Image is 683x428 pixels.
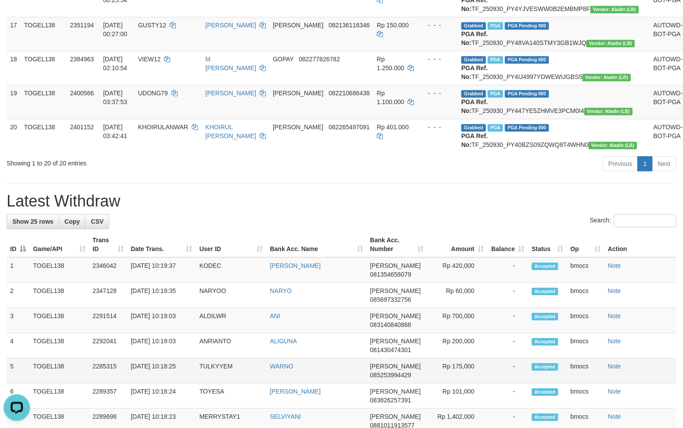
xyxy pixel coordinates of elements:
span: CSV [91,218,104,225]
b: PGA Ref. No: [461,132,488,148]
span: [PERSON_NAME] [370,388,421,395]
label: Search: [590,214,676,227]
span: Copy 082277826782 to clipboard [299,56,340,63]
div: - - - [421,123,454,131]
span: Copy 082210686438 to clipboard [329,90,370,97]
span: Accepted [532,313,558,320]
span: Copy 085253994429 to clipboard [370,372,411,379]
td: TOGEL138 [21,119,67,153]
span: PGA Pending [505,22,549,30]
td: 2347128 [89,283,127,308]
td: - [488,257,528,283]
td: - [488,283,528,308]
th: Bank Acc. Number: activate to sort column ascending [367,232,427,257]
b: PGA Ref. No: [461,30,488,46]
span: Copy 082136116346 to clipboard [329,22,370,29]
span: [PERSON_NAME] [273,22,323,29]
a: Note [608,338,621,345]
td: bmocs [567,257,605,283]
span: KHOIRULANWAR [138,124,188,131]
span: Rp 150.000 [377,22,408,29]
td: - [488,358,528,383]
a: Previous [603,156,638,171]
span: Grabbed [461,22,486,30]
span: 2401152 [70,124,94,131]
a: [PERSON_NAME] [205,90,256,97]
a: Note [608,388,621,395]
td: [DATE] 10:19:37 [127,257,196,283]
span: Vendor URL: https://dashboard.q2checkout.com/secure [586,40,635,47]
span: [PERSON_NAME] [370,363,421,370]
td: 17 [7,17,21,51]
th: Amount: activate to sort column ascending [427,232,488,257]
a: ALIGUNA [270,338,297,345]
td: [DATE] 10:19:03 [127,333,196,358]
td: 2346042 [89,257,127,283]
span: [DATE] 02:10:54 [103,56,127,71]
td: Rp 200,000 [427,333,488,358]
span: UDONG79 [138,90,168,97]
a: Note [608,287,621,294]
a: Note [608,312,621,319]
td: TF_250930_PY447YE5ZHMVE3PCM0I4 [458,85,650,119]
span: Copy 083140840868 to clipboard [370,321,411,328]
a: Note [608,363,621,370]
a: [PERSON_NAME] [270,262,321,269]
td: 19 [7,85,21,119]
a: 1 [638,156,653,171]
td: TOGEL138 [30,383,89,409]
td: NARYOO [196,283,267,308]
span: Copy [64,218,80,225]
td: 2 [7,283,30,308]
span: Rp 401.000 [377,124,408,131]
a: NARYO [270,287,292,294]
span: [PERSON_NAME] [273,124,323,131]
td: ALDILWR [196,308,267,333]
td: bmocs [567,333,605,358]
div: - - - [421,21,454,30]
span: [PERSON_NAME] [370,312,421,319]
h1: Latest Withdraw [7,192,676,210]
th: Trans ID: activate to sort column ascending [89,232,127,257]
td: TOGEL138 [21,85,67,119]
span: VIEW12 [138,56,160,63]
th: Op: activate to sort column ascending [567,232,605,257]
span: Accepted [532,288,558,295]
td: TOGEL138 [30,283,89,308]
a: M [PERSON_NAME] [205,56,256,71]
th: User ID: activate to sort column ascending [196,232,267,257]
span: Accepted [532,388,558,396]
span: 2384963 [70,56,94,63]
td: TOGEL138 [30,333,89,358]
td: Rp 175,000 [427,358,488,383]
td: TOGEL138 [30,358,89,383]
span: Grabbed [461,124,486,131]
span: [DATE] 03:37:53 [103,90,127,105]
td: TULKYYEM [196,358,267,383]
td: Rp 700,000 [427,308,488,333]
span: Accepted [532,413,558,421]
td: 1 [7,257,30,283]
span: Copy 081354658079 to clipboard [370,271,411,278]
td: 4 [7,333,30,358]
button: Open LiveChat chat widget [4,4,30,30]
b: PGA Ref. No: [461,64,488,80]
span: Accepted [532,363,558,371]
th: Game/API: activate to sort column ascending [30,232,89,257]
span: [PERSON_NAME] [370,338,421,345]
span: Copy 085697332756 to clipboard [370,296,411,303]
span: Vendor URL: https://dashboard.q2checkout.com/secure [589,142,637,149]
th: Status: activate to sort column ascending [528,232,567,257]
a: Show 25 rows [7,214,59,229]
a: Note [608,262,621,269]
span: 2351194 [70,22,94,29]
span: Rp 1.100.000 [377,90,404,105]
span: [PERSON_NAME] [370,413,421,420]
span: PGA Pending [505,124,549,131]
td: - [488,383,528,409]
a: ANI [270,312,280,319]
td: 2285315 [89,358,127,383]
td: bmocs [567,358,605,383]
a: CSV [85,214,109,229]
td: ANRIANTO [196,333,267,358]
